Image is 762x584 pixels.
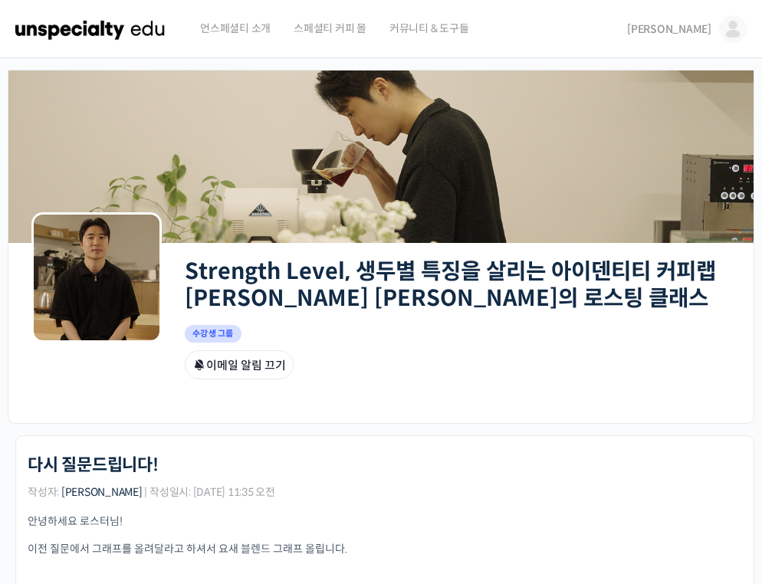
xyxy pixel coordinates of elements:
button: 이메일 알림 끄기 [185,350,294,379]
h1: 다시 질문드립니다! [28,455,159,475]
span: [PERSON_NAME] [627,22,711,36]
img: Group logo of Strength Level, 생두별 특징을 살리는 아이덴티티 커피랩 윤원균 대표의 로스팅 클래스 [31,212,162,343]
span: 작성자: | 작성일시: [DATE] 11:35 오전 [28,487,275,497]
a: Strength Level, 생두별 특징을 살리는 아이덴티티 커피랩 [PERSON_NAME] [PERSON_NAME]의 로스팅 클래스 [185,258,716,312]
a: [PERSON_NAME] [61,485,143,499]
p: 이전 질문에서 그래프를 올려달라고 하셔서 요새 블렌드 그래프 올립니다. [28,541,742,557]
span: 수강생 그룹 [185,325,241,343]
p: 안녕하세요 로스터님! [28,513,742,530]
